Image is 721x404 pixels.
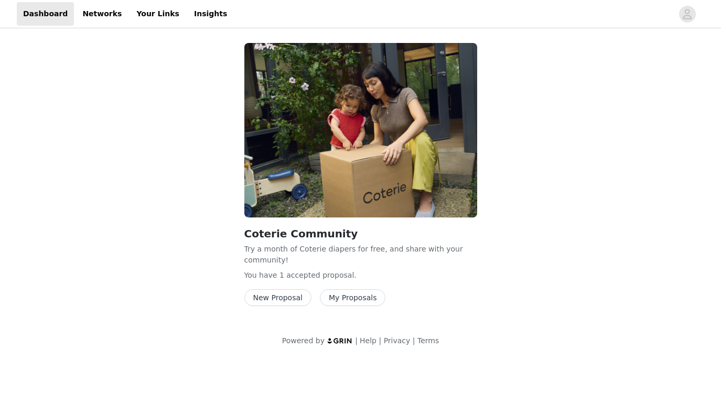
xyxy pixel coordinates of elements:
span: Powered by [282,336,325,345]
a: Networks [76,2,128,26]
button: New Proposal [244,289,311,306]
a: Your Links [130,2,186,26]
img: Coterie [244,43,477,217]
span: | [355,336,358,345]
a: Privacy [384,336,411,345]
button: My Proposals [320,289,386,306]
a: Help [360,336,376,345]
a: Dashboard [17,2,74,26]
span: | [413,336,415,345]
div: avatar [682,6,692,23]
span: | [379,336,381,345]
a: Terms [417,336,439,345]
p: You have 1 accepted proposal . [244,270,477,281]
h2: Coterie Community [244,226,477,242]
img: logo [327,337,353,344]
a: Insights [188,2,233,26]
p: Try a month of Coterie diapers for free, and share with your community! [244,244,477,266]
